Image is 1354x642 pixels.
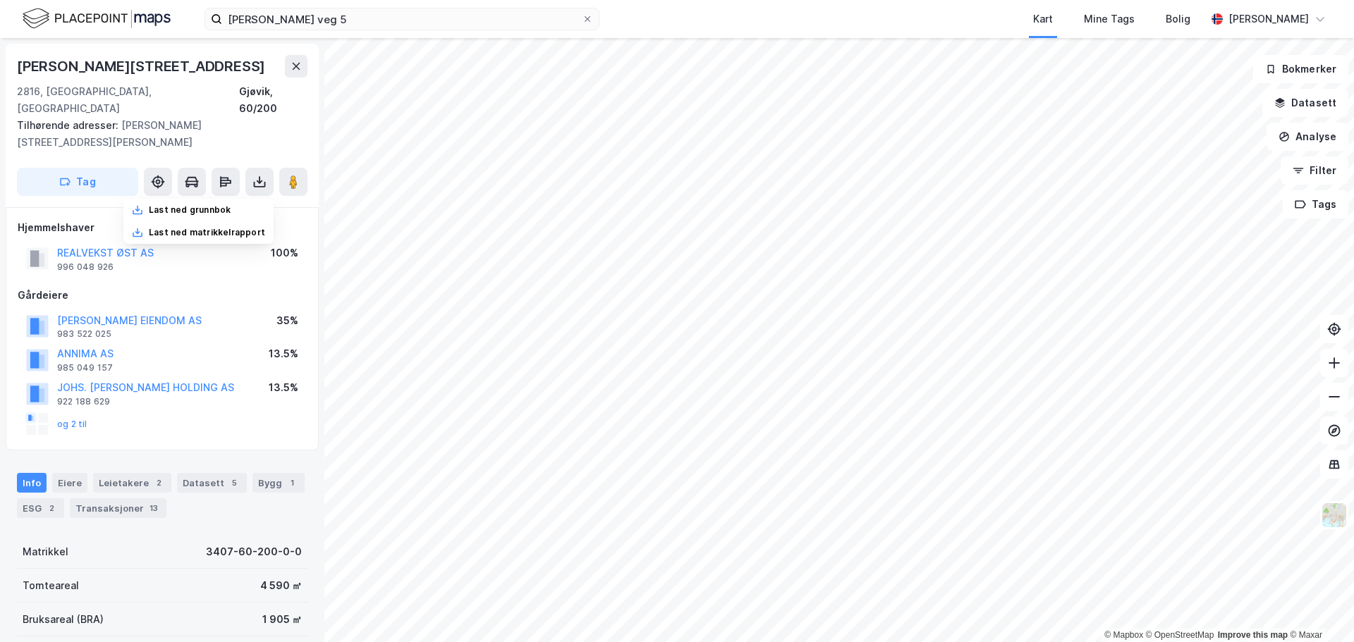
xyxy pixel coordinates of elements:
div: 985 049 157 [57,362,113,374]
div: Last ned matrikkelrapport [149,227,265,238]
div: [PERSON_NAME] [1228,11,1309,27]
div: 922 188 629 [57,396,110,407]
div: Bygg [252,473,305,493]
button: Filter [1281,156,1348,185]
button: Tag [17,168,138,196]
div: Leietakere [93,473,171,493]
button: Tags [1283,190,1348,218]
div: Gjøvik, 60/200 [239,83,307,117]
div: 1 [285,476,299,490]
div: 13.5% [269,379,298,396]
div: Kontrollprogram for chat [1283,574,1354,642]
div: Gårdeiere [18,287,307,304]
div: ESG [17,498,64,518]
img: Z [1321,502,1348,529]
div: Mine Tags [1084,11,1135,27]
div: Hjemmelshaver [18,219,307,236]
div: Datasett [177,473,247,493]
button: Datasett [1262,89,1348,117]
div: Bruksareal (BRA) [23,611,104,628]
img: logo.f888ab2527a4732fd821a326f86c7f29.svg [23,6,171,31]
div: Last ned grunnbok [149,204,231,216]
div: Tomteareal [23,577,79,594]
div: 2816, [GEOGRAPHIC_DATA], [GEOGRAPHIC_DATA] [17,83,239,117]
div: 4 590 ㎡ [260,577,302,594]
div: Kart [1033,11,1053,27]
div: 35% [276,312,298,329]
div: [PERSON_NAME][STREET_ADDRESS][PERSON_NAME] [17,117,296,151]
div: 1 905 ㎡ [262,611,302,628]
div: 100% [271,245,298,261]
a: OpenStreetMap [1146,630,1214,640]
div: 983 522 025 [57,328,111,340]
div: 13.5% [269,345,298,362]
iframe: Chat Widget [1283,574,1354,642]
div: Eiere [52,473,87,493]
div: 996 048 926 [57,261,114,273]
a: Mapbox [1104,630,1143,640]
button: Analyse [1267,123,1348,151]
div: Transaksjoner [70,498,166,518]
div: 2 [152,476,166,490]
div: 5 [227,476,241,490]
div: 2 [44,501,59,515]
div: Matrikkel [23,543,68,560]
a: Improve this map [1218,630,1288,640]
span: Tilhørende adresser: [17,119,121,131]
input: Søk på adresse, matrikkel, gårdeiere, leietakere eller personer [222,8,582,30]
div: 3407-60-200-0-0 [206,543,302,560]
div: [PERSON_NAME][STREET_ADDRESS] [17,55,268,78]
div: Bolig [1166,11,1190,27]
button: Bokmerker [1253,55,1348,83]
div: 13 [147,501,161,515]
div: Info [17,473,47,493]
